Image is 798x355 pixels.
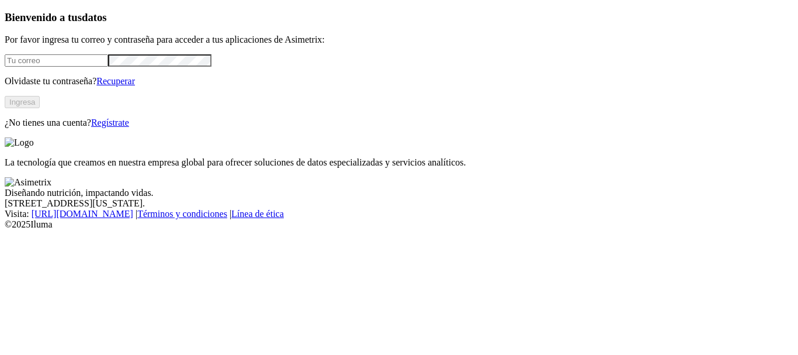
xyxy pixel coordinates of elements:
a: [URL][DOMAIN_NAME] [32,209,133,219]
a: Línea de ética [231,209,284,219]
img: Logo [5,137,34,148]
input: Tu correo [5,54,108,67]
div: Diseñando nutrición, impactando vidas. [5,188,793,198]
div: [STREET_ADDRESS][US_STATE]. [5,198,793,209]
a: Recuperar [96,76,135,86]
p: Por favor ingresa tu correo y contraseña para acceder a tus aplicaciones de Asimetrix: [5,35,793,45]
p: ¿No tienes una cuenta? [5,118,793,128]
a: Regístrate [91,118,129,127]
span: datos [82,11,107,23]
h3: Bienvenido a tus [5,11,793,24]
div: Visita : | | [5,209,793,219]
button: Ingresa [5,96,40,108]
p: Olvidaste tu contraseña? [5,76,793,87]
a: Términos y condiciones [137,209,227,219]
div: © 2025 Iluma [5,219,793,230]
img: Asimetrix [5,177,51,188]
p: La tecnología que creamos en nuestra empresa global para ofrecer soluciones de datos especializad... [5,157,793,168]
